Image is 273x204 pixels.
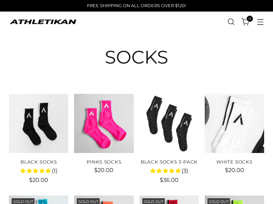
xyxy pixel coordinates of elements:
[141,159,198,165] a: Black Socks 3-Pack
[9,94,68,153] a: Black Socks
[52,167,57,175] span: (1)
[9,19,77,25] a: ATHLETIKAN
[216,159,252,165] a: White Socks
[224,15,238,29] a: Open search modal
[205,94,264,153] a: White Socks
[87,2,186,9] p: FREE SHIPPING ON ALL ORDERS OVER $120!
[247,16,253,22] span: 0
[94,167,113,173] span: $20.00
[29,176,48,183] span: $20.00
[140,166,199,175] div: 5.0 rating (3 votes)
[9,166,68,175] div: 5.0 rating (1 votes)
[140,94,199,153] img: Black Socks 3-Pack
[160,176,178,183] span: $36.00
[254,15,268,29] button: Open menu modal
[74,94,133,153] a: Pinks Socks
[205,94,264,153] img: white crew socks on plain background
[182,167,188,175] span: (3)
[20,159,57,165] a: Black Socks
[87,159,121,165] a: Pinks Socks
[74,94,133,153] img: hot pink socks product photo on white background
[105,47,168,67] h1: Socks
[225,167,244,173] span: $20.00
[239,15,253,29] a: Open cart modal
